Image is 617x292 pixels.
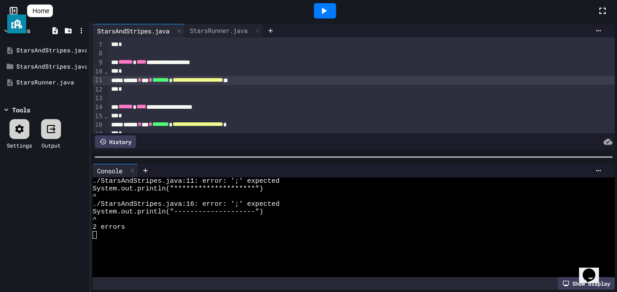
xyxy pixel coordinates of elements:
span: ^ [93,193,97,200]
span: 2 errors [93,223,125,231]
div: 12 [93,85,104,94]
div: Console [93,166,127,176]
button: privacy banner [7,14,26,33]
div: 16 [93,121,104,130]
div: Show display [558,277,615,290]
div: Tools [12,105,30,115]
span: Home [33,6,49,15]
div: Settings [7,141,32,149]
div: StarsAndStripes.java.lock [16,62,87,71]
div: 7 [93,41,104,50]
div: 15 [93,112,104,121]
span: ./StarsAndStripes.java:16: error: ';' expected [93,200,280,208]
iframe: chat widget [579,256,608,283]
div: 10 [93,67,104,76]
div: History [95,135,136,148]
div: 17 [93,130,104,139]
div: 11 [93,76,104,85]
div: 8 [93,49,104,58]
div: 13 [93,94,104,103]
a: Home [27,5,53,17]
div: StarsAndStripes.java [93,24,185,37]
div: Output [42,141,61,149]
div: StarsAndStripes.java [93,26,174,36]
span: Fold line [104,68,108,75]
div: 14 [93,103,104,112]
span: ^ [93,216,97,223]
div: StarsRunner.java [185,24,263,37]
span: System.out.println("--------------------") [93,208,263,216]
div: StarsRunner.java [16,78,87,87]
div: Console [93,164,138,177]
div: StarsAndStripes.java [16,46,87,55]
span: ./StarsAndStripes.java:11: error: ';' expected [93,177,280,185]
div: StarsRunner.java [185,26,252,35]
div: 9 [93,58,104,67]
span: Fold line [104,112,108,120]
